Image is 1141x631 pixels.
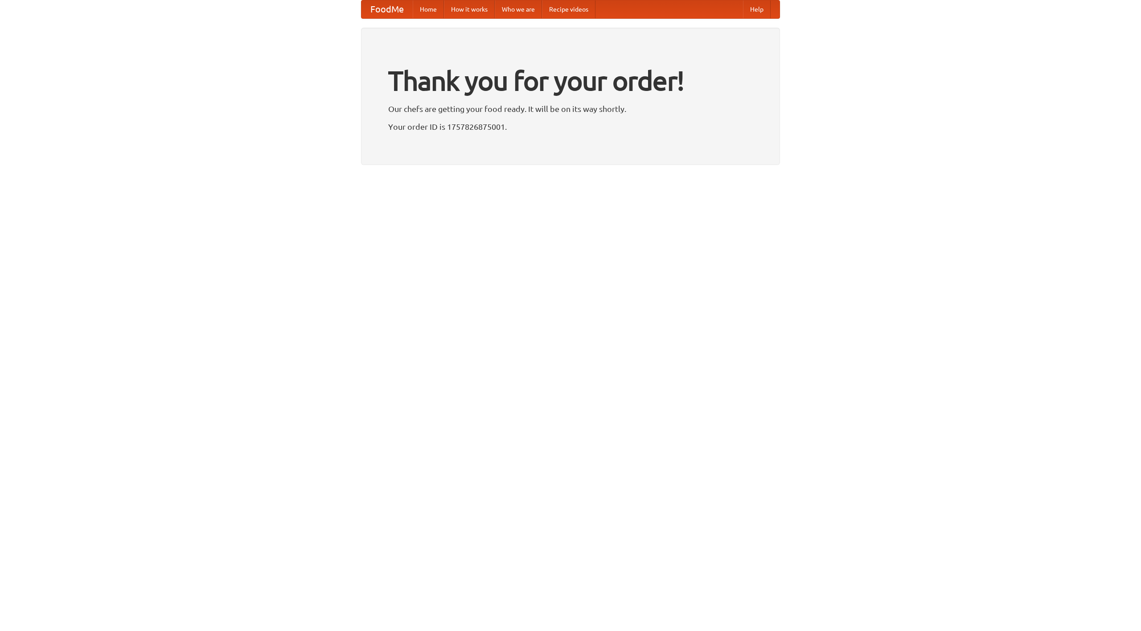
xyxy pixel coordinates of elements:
a: How it works [444,0,495,18]
p: Our chefs are getting your food ready. It will be on its way shortly. [388,102,753,115]
a: Home [413,0,444,18]
a: Help [743,0,771,18]
p: Your order ID is 1757826875001. [388,120,753,133]
a: Who we are [495,0,542,18]
a: Recipe videos [542,0,595,18]
h1: Thank you for your order! [388,59,753,102]
a: FoodMe [361,0,413,18]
